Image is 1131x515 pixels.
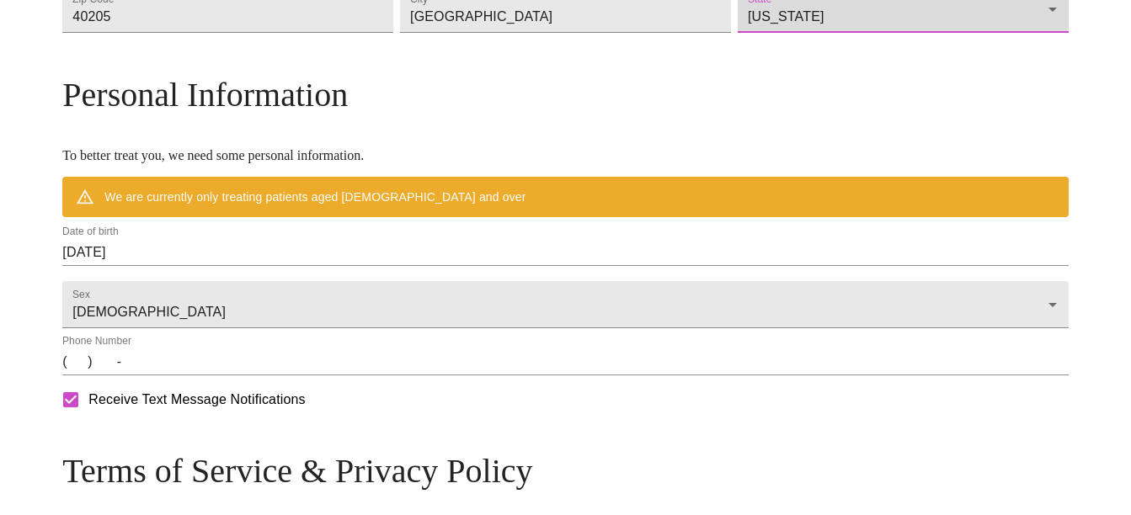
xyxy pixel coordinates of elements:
[104,182,525,212] div: We are currently only treating patients aged [DEMOGRAPHIC_DATA] and over
[62,281,1068,328] div: [DEMOGRAPHIC_DATA]
[62,75,1068,114] h3: Personal Information
[88,390,305,410] span: Receive Text Message Notifications
[62,227,119,237] label: Date of birth
[62,148,1068,163] p: To better treat you, we need some personal information.
[62,451,1068,491] h3: Terms of Service & Privacy Policy
[62,337,131,347] label: Phone Number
